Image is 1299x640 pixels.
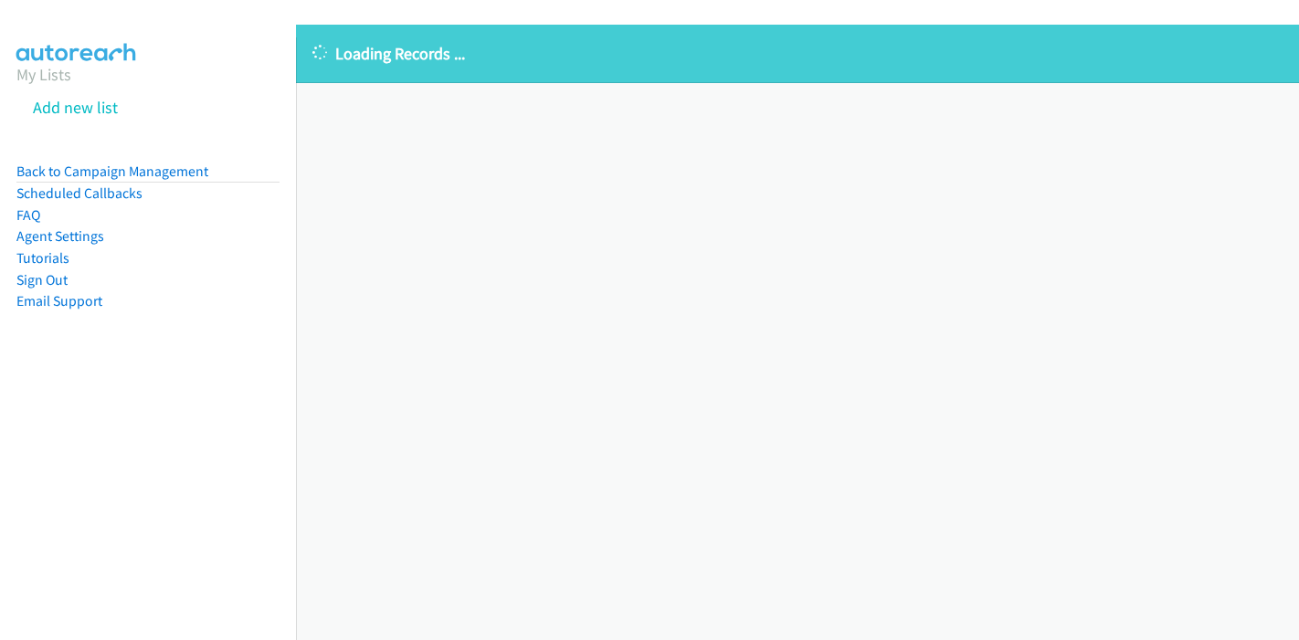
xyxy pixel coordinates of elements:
[16,227,104,245] a: Agent Settings
[16,271,68,289] a: Sign Out
[16,163,208,180] a: Back to Campaign Management
[33,97,118,118] a: Add new list
[312,41,1283,66] p: Loading Records ...
[16,249,69,267] a: Tutorials
[16,206,40,224] a: FAQ
[16,64,71,85] a: My Lists
[16,184,143,202] a: Scheduled Callbacks
[16,292,102,310] a: Email Support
